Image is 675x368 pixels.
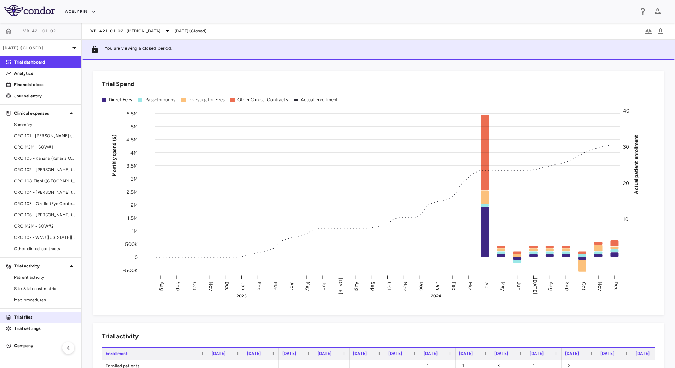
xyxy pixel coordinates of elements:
[159,282,165,290] text: Aug
[636,351,650,356] span: [DATE]
[623,144,629,150] tspan: 30
[111,134,117,176] tspan: Monthly spend ($)
[175,282,181,290] text: Sep
[125,241,138,247] tspan: 500K
[370,282,376,290] text: Sep
[14,144,76,150] span: CRO M2M - SOW#1
[14,93,76,99] p: Journal entry
[418,281,424,290] text: Dec
[212,351,225,356] span: [DATE]
[14,70,76,77] p: Analytics
[318,351,331,356] span: [DATE]
[386,282,392,290] text: Oct
[14,285,76,292] span: Site & lab cost matrix
[3,45,70,51] p: [DATE] (Closed)
[102,79,135,89] h6: Trial Spend
[289,282,295,290] text: Apr
[131,176,138,182] tspan: 3M
[14,246,76,252] span: Other clinical contracts
[354,282,360,290] text: Aug
[530,351,544,356] span: [DATE]
[483,282,489,290] text: Apr
[236,294,247,298] text: 2023
[192,282,198,290] text: Oct
[23,28,56,34] span: VB-421-01-02
[388,351,402,356] span: [DATE]
[14,212,76,218] span: CRO 106 - [PERSON_NAME] ([GEOGRAPHIC_DATA])
[123,267,138,273] tspan: -500K
[105,45,172,54] p: You are viewing a closed period.
[301,97,338,103] div: Actual enrollment
[14,325,76,332] p: Trial settings
[14,274,76,280] span: Patient activity
[256,282,262,290] text: Feb
[14,297,76,303] span: Map procedures
[65,6,96,17] button: Acelyrin
[131,228,138,234] tspan: 1M
[188,97,225,103] div: Investigator Fees
[564,282,570,290] text: Sep
[14,314,76,320] p: Trial files
[14,121,76,128] span: Summary
[500,281,506,291] text: May
[565,351,579,356] span: [DATE]
[600,351,614,356] span: [DATE]
[467,282,473,290] text: Mar
[305,281,311,291] text: May
[14,189,76,195] span: CRO 104 - [PERSON_NAME] ([PERSON_NAME] Eye Group)
[127,163,138,169] tspan: 3.5M
[109,97,133,103] div: Direct Fees
[321,282,327,290] text: Jun
[337,278,344,294] text: [DATE]
[131,202,138,208] tspan: 2M
[14,343,67,349] p: Company
[633,134,639,194] tspan: Actual patient enrollment
[145,97,176,103] div: Pass-throughs
[623,180,629,186] tspan: 20
[224,281,230,290] text: Dec
[130,150,138,156] tspan: 4M
[240,282,246,290] text: Jan
[126,137,138,143] tspan: 4.5M
[131,123,138,129] tspan: 5M
[435,282,441,290] text: Jan
[14,263,67,269] p: Trial activity
[102,332,139,341] h6: Trial activity
[208,281,214,291] text: Nov
[424,351,438,356] span: [DATE]
[459,351,473,356] span: [DATE]
[175,28,206,34] span: [DATE] (Closed)
[623,108,629,114] tspan: 40
[581,282,587,290] text: Oct
[282,351,296,356] span: [DATE]
[14,133,76,139] span: CRO 101 - [PERSON_NAME] (East Coast Institute for Research)
[402,281,408,291] text: Nov
[494,351,508,356] span: [DATE]
[14,59,76,65] p: Trial dashboard
[14,82,76,88] p: Financial close
[431,294,442,298] text: 2024
[272,282,278,290] text: Mar
[14,223,76,229] span: CRO M2M - SOW#2
[623,216,628,222] tspan: 10
[14,178,76,184] span: CRO 108-Elahi ([GEOGRAPHIC_DATA] Aesthetic Surgery
[127,110,138,116] tspan: 5.5M
[14,110,67,116] p: Clinical expenses
[613,281,619,290] text: Dec
[14,200,76,207] span: CRO 103 - Ozello (Eye Center of [GEOGRAPHIC_DATA][US_STATE])
[247,351,261,356] span: [DATE]
[516,282,522,290] text: Jun
[451,282,457,290] text: Feb
[597,281,603,291] text: Nov
[127,215,138,221] tspan: 1.5M
[127,189,138,195] tspan: 2.5M
[135,254,138,260] tspan: 0
[548,282,554,290] text: Aug
[14,155,76,162] span: CRO 105 - Kahana (Kahana Oculoplastic Surgery)
[532,278,538,294] text: [DATE]
[14,234,76,241] span: CRO 107 - WVU ([US_STATE][GEOGRAPHIC_DATA])
[106,351,128,356] span: Enrollment
[4,5,55,16] img: logo-full-SnFGN8VE.png
[237,97,288,103] div: Other Clinical Contracts
[14,167,76,173] span: CRO 102 - [PERSON_NAME] (Raymour Investments)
